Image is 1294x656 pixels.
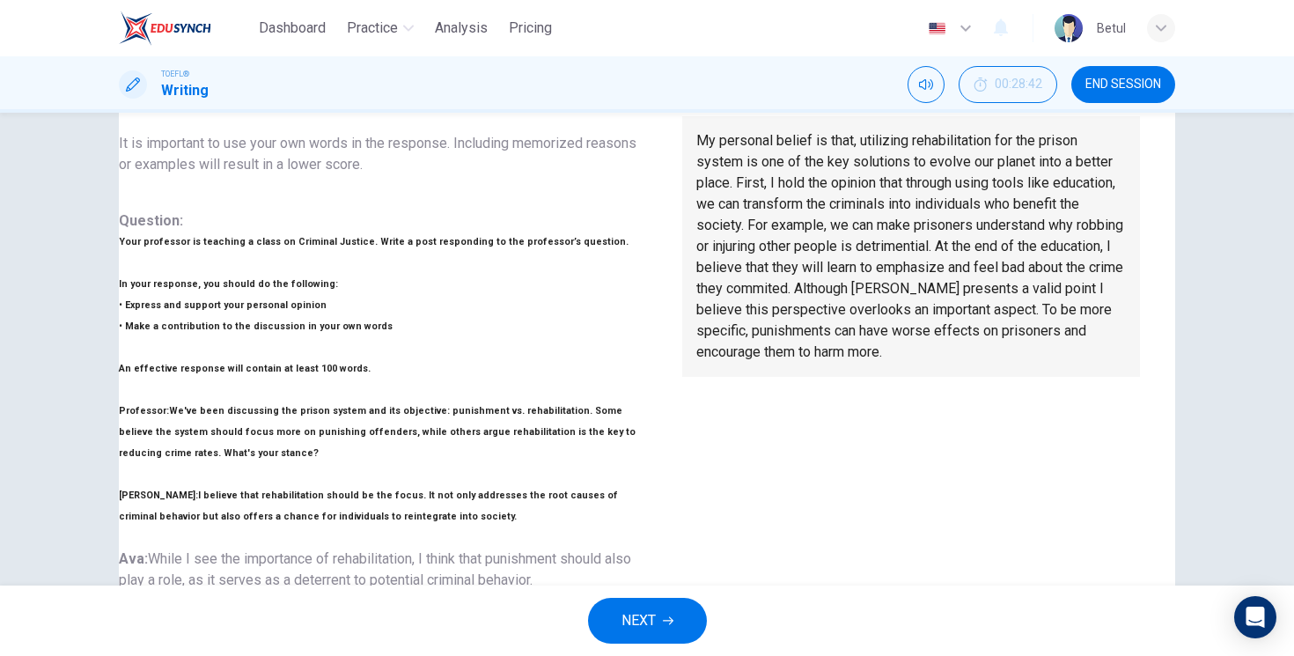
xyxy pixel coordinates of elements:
[696,130,1126,363] p: My personal belief is that, utilizing rehabilitation for the prison system is one of the key solu...
[959,66,1057,103] button: 00:28:42
[119,549,647,591] h6: While I see the importance of rehabilitation, I think that punishment should also play a role, as...
[161,80,209,101] h1: Writing
[340,12,421,44] button: Practice
[119,550,148,567] b: Ava:
[1055,14,1083,42] img: Profile picture
[1085,77,1161,92] span: END SESSION
[259,18,326,39] span: Dashboard
[119,490,198,501] b: [PERSON_NAME]:
[995,77,1042,92] span: 00:28:42
[119,485,647,527] h6: I believe that rehabilitation should be the focus. It not only addresses the root causes of crimi...
[959,66,1057,103] div: Hide
[926,22,948,35] img: en
[509,18,552,39] span: Pricing
[428,12,495,44] button: Analysis
[119,405,169,416] b: Professor:
[908,66,945,103] div: Mute
[1097,18,1126,39] div: Betul
[119,358,647,380] h6: An effective response will contain at least 100 words.
[119,232,647,253] h6: Your professor is teaching a class on Criminal Justice. Write a post responding to the professor’...
[119,401,647,464] h6: We've been discussing the prison system and its objective: punishment vs. rehabilitation. Some be...
[252,12,333,44] button: Dashboard
[588,598,707,644] button: NEXT
[1071,66,1175,103] button: END SESSION
[119,274,647,337] h6: In your response, you should do the following: • Express and support your personal opinion • Make...
[435,18,488,39] span: Analysis
[1234,596,1276,638] div: Open Intercom Messenger
[119,210,647,232] h6: Question :
[119,11,252,46] a: EduSynch logo
[502,12,559,44] button: Pricing
[119,11,211,46] img: EduSynch logo
[621,608,656,633] span: NEXT
[347,18,398,39] span: Practice
[161,68,189,80] span: TOEFL®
